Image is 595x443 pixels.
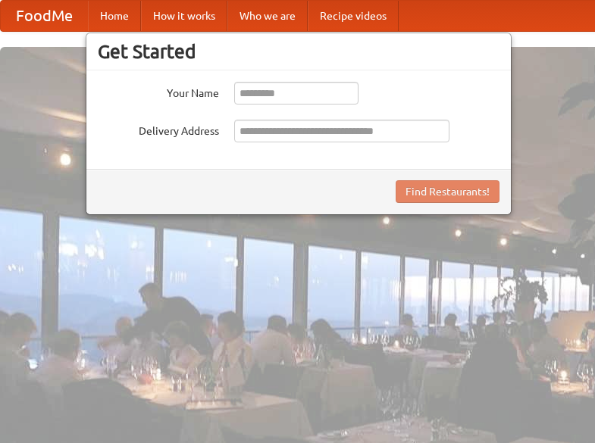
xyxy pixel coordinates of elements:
[88,1,141,31] a: Home
[98,120,219,139] label: Delivery Address
[396,180,499,203] button: Find Restaurants!
[98,40,499,63] h3: Get Started
[141,1,227,31] a: How it works
[98,82,219,101] label: Your Name
[308,1,399,31] a: Recipe videos
[227,1,308,31] a: Who we are
[1,1,88,31] a: FoodMe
